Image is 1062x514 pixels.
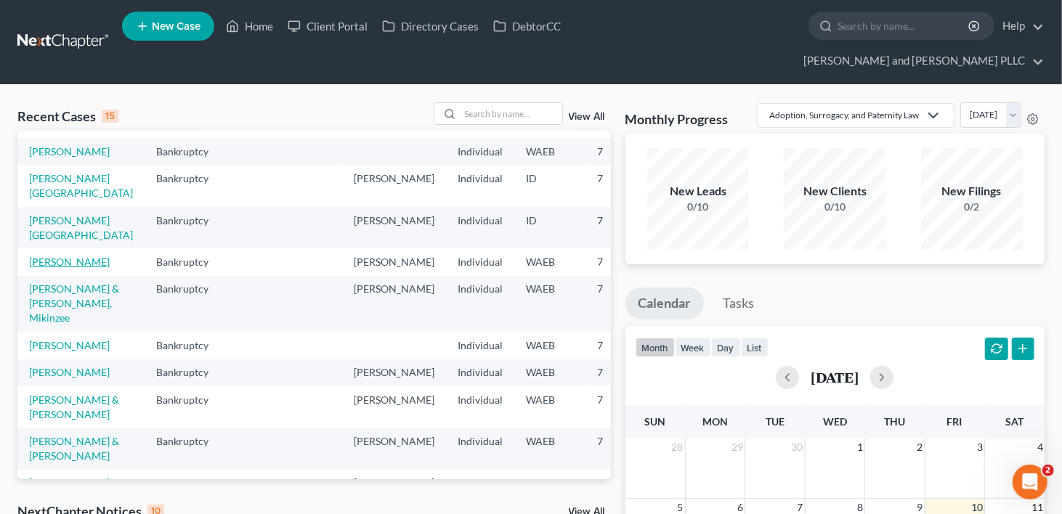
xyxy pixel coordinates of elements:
td: 7 [585,207,658,248]
iframe: Intercom live chat [1013,465,1047,499]
a: Tasks [710,287,768,319]
td: [PERSON_NAME] [342,207,446,248]
td: Bankruptcy [145,276,235,332]
a: [PERSON_NAME] [29,476,110,489]
span: 29 [730,438,745,456]
div: New Leads [647,183,749,200]
td: Individual [446,207,514,248]
span: 2 [916,438,925,456]
td: Bankruptcy [145,207,235,248]
a: [PERSON_NAME] & [PERSON_NAME] [29,393,119,420]
td: WAEB [514,248,585,275]
td: [PERSON_NAME] [342,428,446,469]
span: Sun [644,415,665,428]
td: [PERSON_NAME] [342,165,446,206]
span: 2 [1042,465,1054,476]
div: 0/10 [784,200,885,214]
h2: [DATE] [811,370,859,385]
td: WAEB [514,276,585,332]
span: Sat [1005,415,1024,428]
td: Individual [446,428,514,469]
a: Calendar [625,287,704,319]
td: 7 [585,165,658,206]
td: Bankruptcy [145,165,235,206]
td: ID [514,165,585,206]
td: Individual [446,332,514,359]
td: WAEB [514,386,585,428]
td: WAEB [514,470,585,497]
td: WAEB [514,359,585,386]
td: [PERSON_NAME] [342,470,446,497]
button: month [636,338,675,357]
td: WAEB [514,138,585,165]
div: Recent Cases [17,107,118,125]
div: New Filings [921,183,1023,200]
span: 4 [1036,438,1045,456]
td: Bankruptcy [145,428,235,469]
td: [PERSON_NAME] [342,248,446,275]
td: WAEB [514,428,585,469]
td: 7 [585,386,658,428]
a: [PERSON_NAME] [29,366,110,378]
td: Bankruptcy [145,359,235,386]
td: Bankruptcy [145,332,235,359]
span: Thu [884,415,905,428]
td: Individual [446,386,514,428]
input: Search by name... [838,12,970,39]
td: Bankruptcy [145,248,235,275]
a: View All [569,112,605,122]
button: list [741,338,769,357]
a: [PERSON_NAME] & [PERSON_NAME] [29,435,119,462]
button: day [711,338,741,357]
td: Individual [446,359,514,386]
td: Individual [446,276,514,332]
a: Client Portal [280,13,375,39]
input: Search by name... [461,103,562,124]
span: 30 [790,438,805,456]
td: WAEB [514,332,585,359]
div: New Clients [784,183,885,200]
a: Help [995,13,1044,39]
a: [PERSON_NAME] [29,256,110,268]
a: Home [219,13,280,39]
td: Individual [446,248,514,275]
td: [PERSON_NAME] [342,276,446,332]
a: DebtorCC [486,13,568,39]
span: Tue [766,415,785,428]
span: 28 [670,438,685,456]
td: 7 [585,138,658,165]
td: Individual [446,138,514,165]
span: Wed [823,415,847,428]
span: New Case [152,21,200,32]
span: Mon [702,415,728,428]
td: 7 [585,428,658,469]
button: week [675,338,711,357]
td: 7 [585,248,658,275]
a: [PERSON_NAME] [29,339,110,351]
span: Fri [947,415,962,428]
td: 7 [585,276,658,332]
td: Bankruptcy [145,470,235,497]
span: 1 [856,438,864,456]
td: 7 [585,332,658,359]
div: Adoption, Surrogacy, and Paternity Law [769,109,919,121]
td: [PERSON_NAME] [342,386,446,428]
a: [PERSON_NAME][GEOGRAPHIC_DATA] [29,214,133,241]
a: [PERSON_NAME] [29,145,110,158]
td: 7 [585,359,658,386]
a: [PERSON_NAME][GEOGRAPHIC_DATA] [29,172,133,199]
span: 3 [976,438,984,456]
h3: Monthly Progress [625,110,729,128]
td: Bankruptcy [145,386,235,428]
td: Individual [446,165,514,206]
a: [PERSON_NAME] & [PERSON_NAME], Mikinzee [29,282,119,324]
td: Bankruptcy [145,138,235,165]
td: 7 [585,470,658,497]
div: 15 [102,110,118,123]
div: 0/10 [647,200,749,214]
td: ID [514,207,585,248]
a: Directory Cases [375,13,486,39]
td: Individual [446,470,514,497]
a: [PERSON_NAME] and [PERSON_NAME] PLLC [796,48,1044,74]
td: [PERSON_NAME] [342,359,446,386]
